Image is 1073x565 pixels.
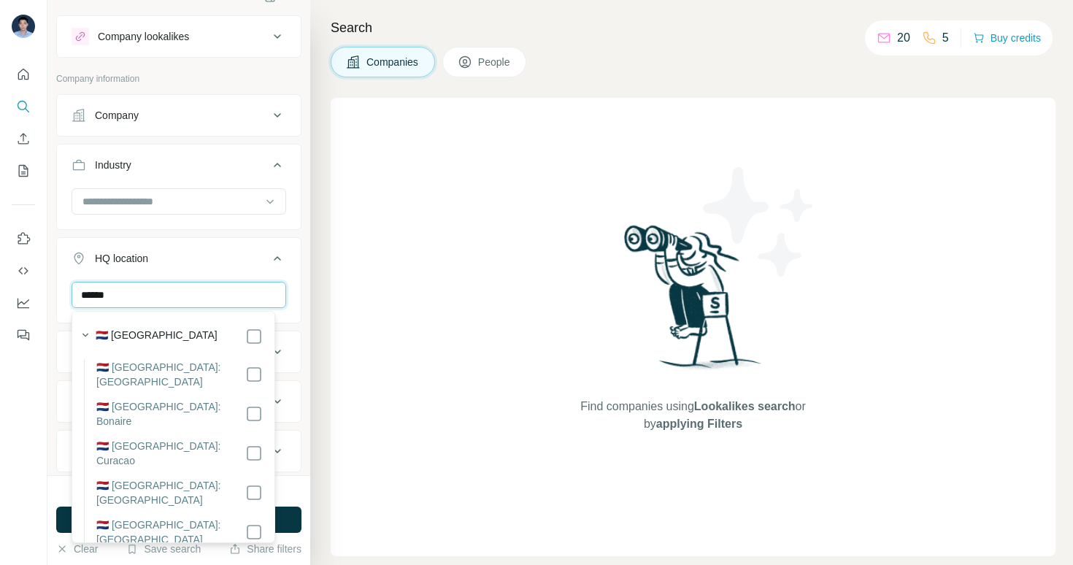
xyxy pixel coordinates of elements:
button: Company [57,98,301,133]
p: Company information [56,72,301,85]
button: Buy credits [973,28,1041,48]
button: Feedback [12,322,35,348]
span: People [478,55,512,69]
button: Quick start [12,61,35,88]
button: Save search [126,542,201,556]
p: 20 [897,29,910,47]
button: My lists [12,158,35,184]
h4: Search [331,18,1055,38]
div: Company [95,108,139,123]
label: 🇳🇱 [GEOGRAPHIC_DATA] [96,328,218,345]
button: HQ location [57,241,301,282]
label: 🇳🇱 [GEOGRAPHIC_DATA]: Bonaire [96,399,245,428]
img: Surfe Illustration - Stars [693,156,825,288]
button: Company lookalikes [57,19,301,54]
button: Enrich CSV [12,126,35,152]
img: Surfe Illustration - Woman searching with binoculars [618,221,769,384]
button: Search [12,93,35,120]
button: Annual revenue ($)2 [57,334,301,369]
button: Technologies [57,434,301,469]
button: Use Surfe API [12,258,35,284]
button: Industry [57,147,301,188]
button: Run search [56,507,301,533]
span: Companies [366,55,420,69]
label: 🇳🇱 [GEOGRAPHIC_DATA]: [GEOGRAPHIC_DATA] [96,360,245,389]
span: Find companies using or by [576,398,809,433]
img: Avatar [12,15,35,38]
button: Share filters [229,542,301,556]
span: Lookalikes search [694,400,796,412]
button: Clear [56,542,98,556]
p: 5 [942,29,949,47]
label: 🇳🇱 [GEOGRAPHIC_DATA]: Curacao [96,439,245,468]
button: Use Surfe on LinkedIn [12,226,35,252]
button: Dashboard [12,290,35,316]
div: HQ location [95,251,148,266]
span: applying Filters [656,418,742,430]
label: 🇳🇱 [GEOGRAPHIC_DATA]: [GEOGRAPHIC_DATA] [96,518,245,547]
button: Employees (size) [57,384,301,419]
div: Industry [95,158,131,172]
label: 🇳🇱 [GEOGRAPHIC_DATA]: [GEOGRAPHIC_DATA] [96,478,245,507]
div: Company lookalikes [98,29,189,44]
